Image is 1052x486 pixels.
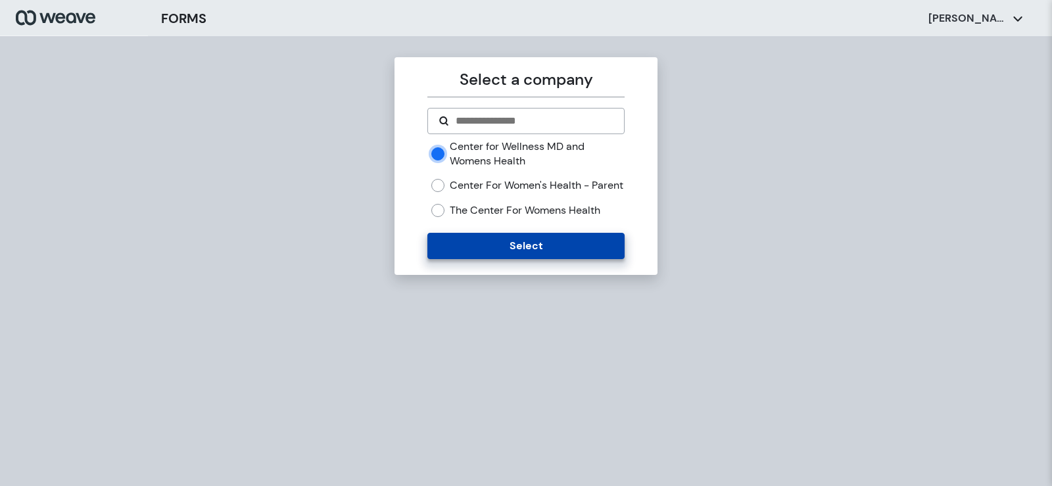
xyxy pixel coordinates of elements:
[427,233,624,259] button: Select
[450,139,624,168] label: Center for Wellness MD and Womens Health
[450,178,623,193] label: Center For Women's Health - Parent
[161,9,206,28] h3: FORMS
[450,203,600,218] label: The Center For Womens Health
[454,113,613,129] input: Search
[427,68,624,91] p: Select a company
[928,11,1007,26] p: [PERSON_NAME]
